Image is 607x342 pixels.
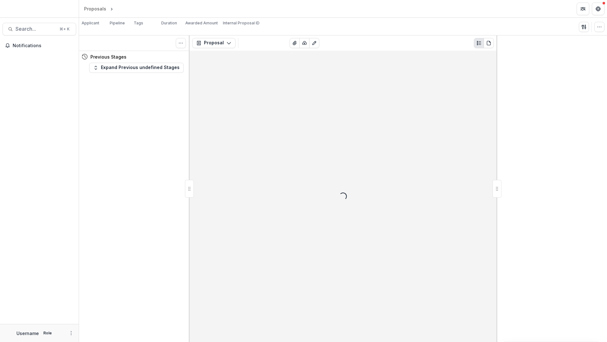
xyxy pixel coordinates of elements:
a: Proposals [82,4,109,13]
button: Toggle View Cancelled Tasks [176,38,186,48]
p: Username [16,330,39,337]
button: Plaintext view [474,38,484,48]
p: Applicant [82,20,99,26]
button: View Attached Files [290,38,300,48]
span: Search... [15,26,56,32]
button: Expand Previous undefined Stages [89,63,184,73]
button: Partners [577,3,589,15]
p: Awarded Amount [185,20,218,26]
span: Notifications [13,43,74,48]
button: Get Help [592,3,604,15]
button: Notifications [3,41,76,51]
button: Edit as form [309,38,319,48]
div: ⌘ + K [58,26,71,33]
nav: breadcrumb [82,4,141,13]
div: Proposals [84,5,106,12]
p: Pipeline [110,20,125,26]
button: More [67,329,75,337]
h4: Previous Stages [90,54,126,60]
p: Role [41,330,54,336]
button: Proposal [192,38,236,48]
button: PDF view [484,38,494,48]
button: Search... [3,23,76,35]
p: Tags [134,20,143,26]
p: Internal Proposal ID [223,20,260,26]
p: Duration [161,20,177,26]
